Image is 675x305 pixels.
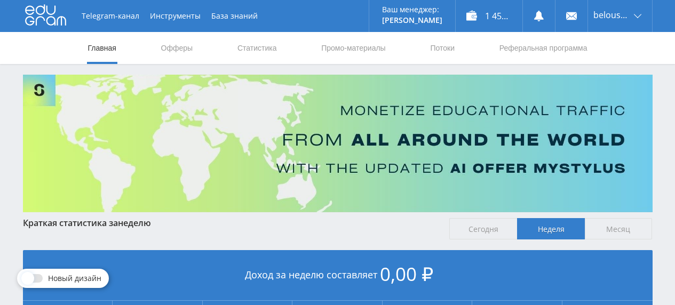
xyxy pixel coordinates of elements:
a: Реферальная программа [498,32,589,64]
p: Ваш менеджер: [382,5,442,14]
span: 0,00 ₽ [380,261,433,286]
span: неделю [118,217,151,229]
a: Потоки [429,32,456,64]
span: Новый дизайн [48,274,101,283]
a: Офферы [160,32,194,64]
a: Главная [87,32,117,64]
a: Статистика [236,32,278,64]
div: Доход за неделю составляет [23,250,653,301]
img: Banner [23,75,653,212]
span: Месяц [585,218,653,239]
p: [PERSON_NAME] [382,16,442,25]
span: Неделя [517,218,585,239]
span: Сегодня [449,218,517,239]
span: belousova1964 [593,11,631,19]
a: Промо-материалы [320,32,386,64]
div: Краткая статистика за [23,218,439,228]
